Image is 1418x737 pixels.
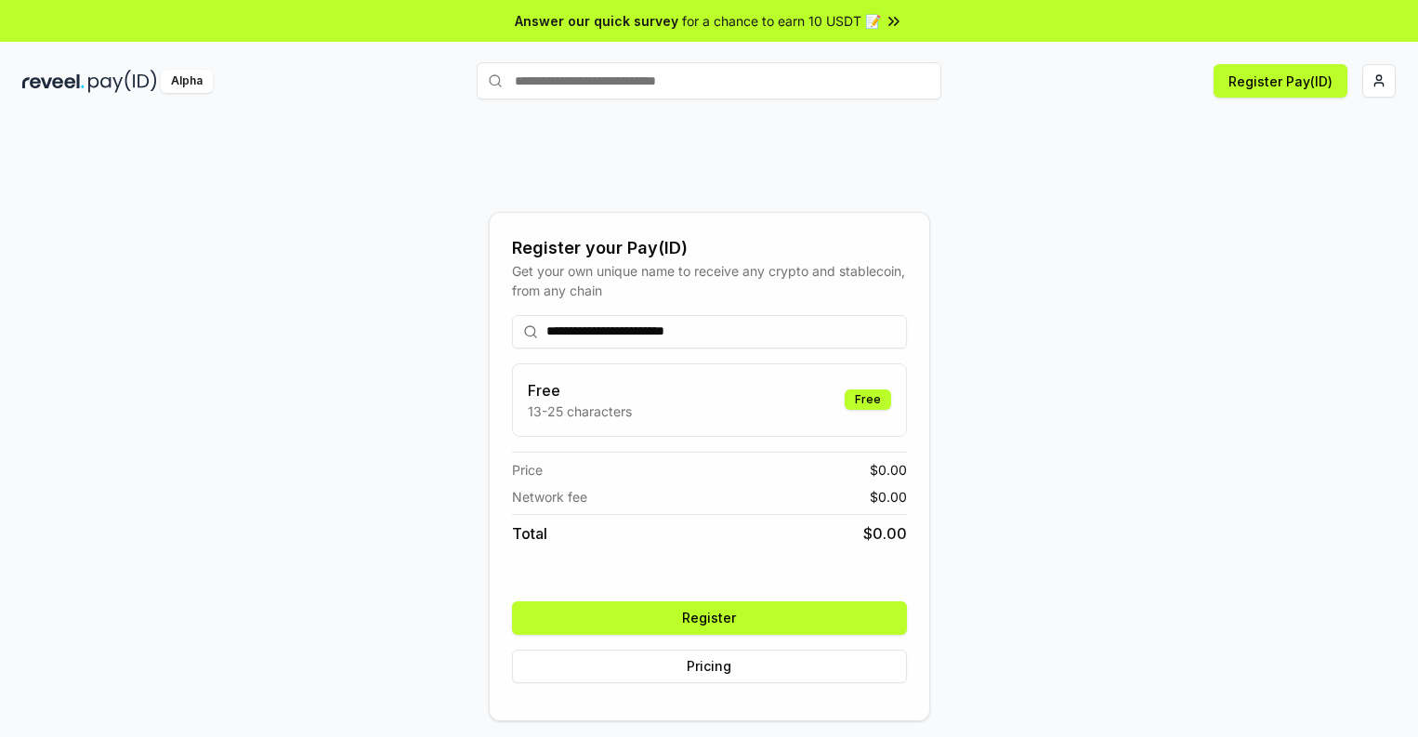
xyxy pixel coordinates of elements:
[512,487,587,507] span: Network fee
[870,487,907,507] span: $ 0.00
[528,401,632,421] p: 13-25 characters
[512,650,907,683] button: Pricing
[528,379,632,401] h3: Free
[512,522,547,545] span: Total
[512,601,907,635] button: Register
[512,261,907,300] div: Get your own unique name to receive any crypto and stablecoin, from any chain
[512,235,907,261] div: Register your Pay(ID)
[870,460,907,480] span: $ 0.00
[863,522,907,545] span: $ 0.00
[512,460,543,480] span: Price
[161,70,213,93] div: Alpha
[1214,64,1347,98] button: Register Pay(ID)
[682,11,881,31] span: for a chance to earn 10 USDT 📝
[845,389,891,410] div: Free
[88,70,157,93] img: pay_id
[515,11,678,31] span: Answer our quick survey
[22,70,85,93] img: reveel_dark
